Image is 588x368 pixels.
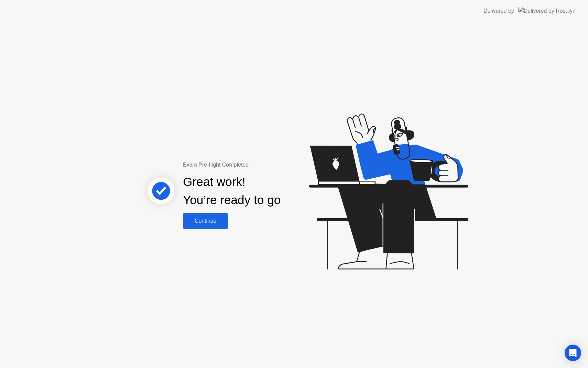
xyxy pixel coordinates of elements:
[183,161,325,169] div: Exam Pre-flight Completed
[183,173,281,209] div: Great work! You’re ready to go
[565,345,581,361] div: Open Intercom Messenger
[185,218,226,224] div: Continue
[483,7,514,15] div: Delivered by
[183,213,228,229] button: Continue
[518,7,576,15] img: Delivered by Rosalyn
